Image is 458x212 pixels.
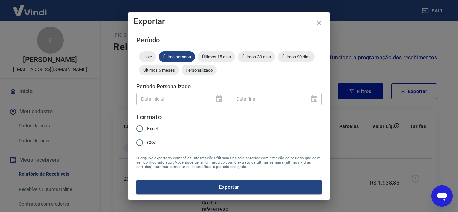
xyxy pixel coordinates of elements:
div: Hoje [139,51,156,62]
h5: Período Personalizado [136,83,322,90]
div: Últimos 6 meses [139,65,179,75]
span: Últimos 90 dias [278,54,315,59]
div: Personalizado [182,65,217,75]
span: O arquivo exportado conterá as informações filtradas na tela anterior com exceção do período que ... [136,156,322,169]
div: Última semana [159,51,195,62]
span: Últimos 30 dias [238,54,275,59]
div: Últimos 90 dias [278,51,315,62]
span: Personalizado [182,68,217,73]
iframe: Botão para abrir a janela de mensagens [431,185,453,207]
span: Hoje [139,54,156,59]
span: CSV [147,139,156,146]
span: Últimos 15 dias [198,54,235,59]
input: DD/MM/YYYY [232,93,305,105]
h4: Exportar [134,17,324,25]
span: Excel [147,125,158,132]
input: DD/MM/YYYY [136,93,210,105]
span: Última semana [159,54,195,59]
div: Últimos 15 dias [198,51,235,62]
div: Últimos 30 dias [238,51,275,62]
button: close [311,15,327,31]
legend: Formato [136,112,162,122]
h5: Período [136,37,322,43]
button: Exportar [136,180,322,194]
span: Últimos 6 meses [139,68,179,73]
